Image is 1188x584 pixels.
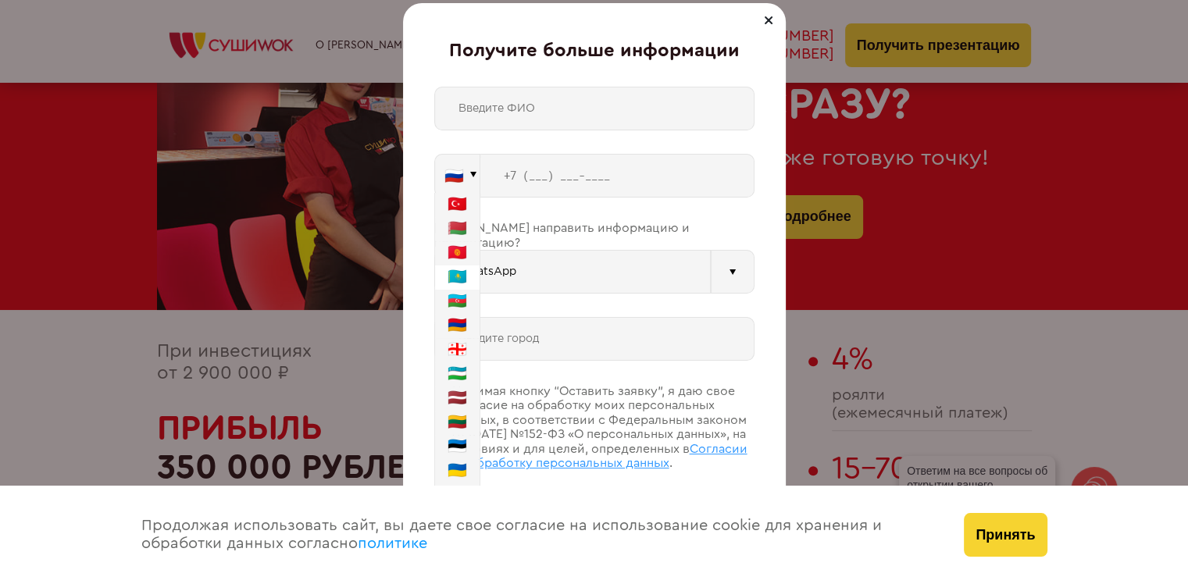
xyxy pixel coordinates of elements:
[126,486,949,584] div: Продолжая использовать сайт, вы даете свое согласие на использование cookie для хранения и обрабо...
[434,317,755,361] input: Введите город
[435,217,480,241] button: 🇧🇾
[435,435,480,459] button: 🇪🇪
[435,193,480,217] button: 🇹🇷
[435,314,480,338] button: 🇦🇲
[435,411,480,435] button: 🇱🇹
[480,154,755,198] input: +7 (___) ___-____
[434,221,755,250] div: [PERSON_NAME] направить информацию и презентацию?
[434,154,480,198] button: 🇷🇺
[435,290,480,314] button: 🇦🇿
[435,362,480,386] button: 🇺🇿
[435,459,480,483] button: 🇺🇦
[435,338,480,362] button: 🇬🇪
[452,384,755,470] div: Нажимая кнопку “Оставить заявку”, я даю свое согласие на обработку моих персональных данных, в со...
[434,87,755,130] input: Введите ФИО
[435,483,480,507] button: 🇵🇱
[435,241,480,265] button: 🇰🇬
[435,386,480,411] button: 🇱🇻
[358,536,427,551] a: политике
[964,513,1047,557] button: Принять
[435,265,480,290] button: 🇰🇿
[452,443,747,469] span: Согласии на обработку персональных данных
[434,41,755,62] div: Получите больше информации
